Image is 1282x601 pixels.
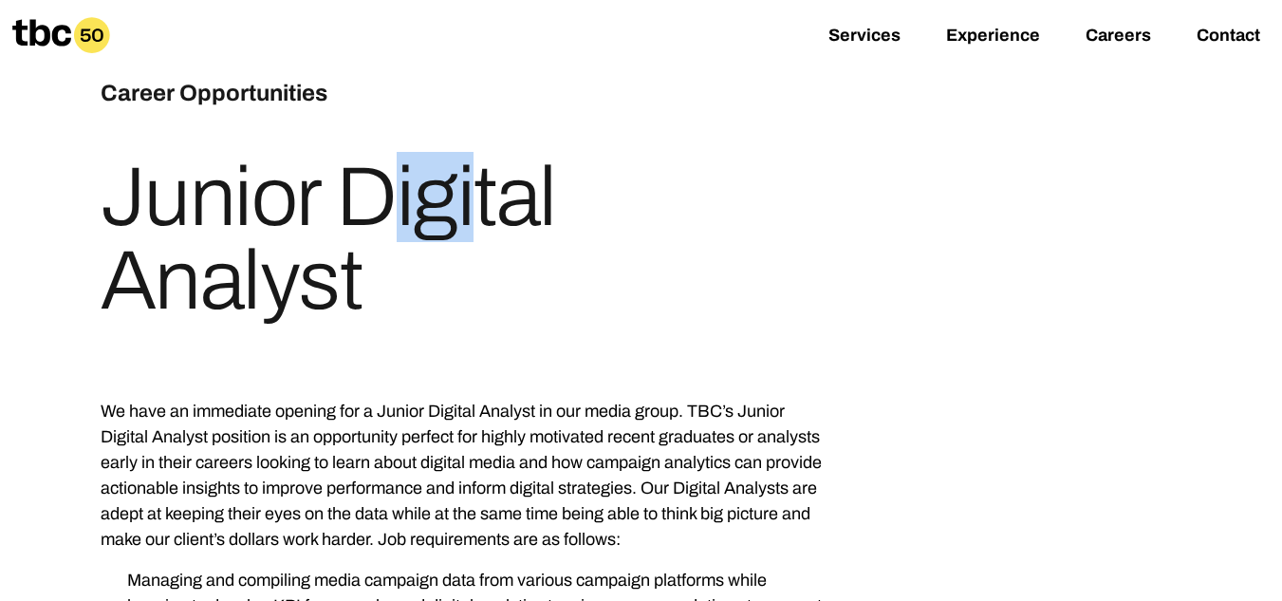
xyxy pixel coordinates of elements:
[1197,26,1260,48] a: Contact
[946,26,1040,48] a: Experience
[101,399,829,553] p: We have an immediate opening for a Junior Digital Analyst in our media group. TBC’s Junior Digita...
[101,156,829,323] h1: Junior Digital Analyst
[828,26,901,48] a: Services
[101,76,556,110] h3: Career Opportunities
[1086,26,1151,48] a: Careers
